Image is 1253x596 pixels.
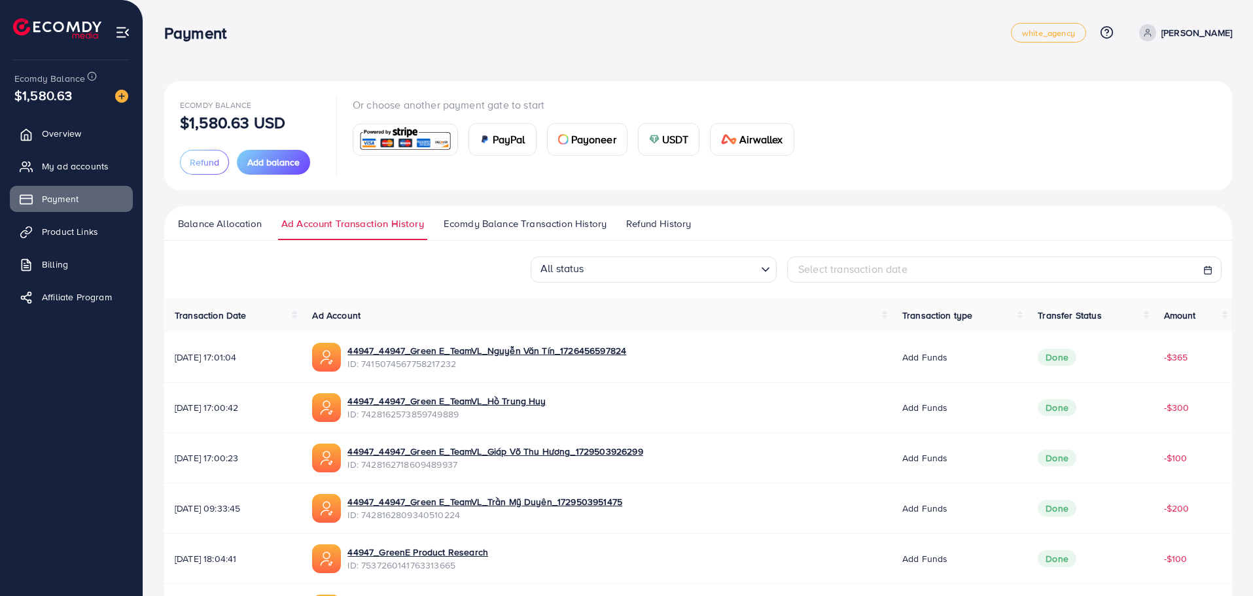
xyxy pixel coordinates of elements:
[1164,451,1188,465] span: -$100
[1164,309,1196,322] span: Amount
[10,186,133,212] a: Payment
[1038,449,1076,466] span: Done
[175,451,291,465] span: [DATE] 17:00:23
[357,126,453,154] img: card
[42,258,68,271] span: Billing
[347,559,488,572] span: ID: 7537260141763313665
[1038,500,1076,517] span: Done
[10,284,133,310] a: Affiliate Program
[312,309,361,322] span: Ad Account
[1011,23,1086,43] a: white_agency
[175,351,291,364] span: [DATE] 17:01:04
[347,458,643,471] span: ID: 7428162718609489937
[1197,537,1243,586] iframe: Chat
[42,192,79,205] span: Payment
[190,156,219,169] span: Refund
[468,123,537,156] a: cardPayPal
[42,127,81,140] span: Overview
[180,114,285,130] p: $1,580.63 USD
[902,552,947,565] span: Add funds
[353,124,458,156] a: card
[180,150,229,175] button: Refund
[1022,29,1075,37] span: white_agency
[444,217,607,231] span: Ecomdy Balance Transaction History
[115,90,128,103] img: image
[247,156,300,169] span: Add balance
[588,258,756,279] input: Search for option
[480,134,490,145] img: card
[115,25,130,40] img: menu
[493,131,525,147] span: PayPal
[237,150,310,175] button: Add balance
[312,393,341,422] img: ic-ads-acc.e4c84228.svg
[347,546,488,559] a: 44947_GreenE Product Research
[10,219,133,245] a: Product Links
[312,343,341,372] img: ic-ads-acc.e4c84228.svg
[347,495,622,508] a: 44947_44947_Green E_TeamVL_Trần Mỹ Duyên_1729503951475
[347,344,626,357] a: 44947_44947_Green E_TeamVL_Nguyễn Văn Tín_1726456597824
[902,309,973,322] span: Transaction type
[347,508,622,521] span: ID: 7428162809340510224
[538,258,587,279] span: All status
[649,134,660,145] img: card
[13,82,73,109] span: $1,580.63
[1134,24,1232,41] a: [PERSON_NAME]
[353,97,805,113] p: Or choose another payment gate to start
[42,225,98,238] span: Product Links
[662,131,689,147] span: USDT
[1038,349,1076,366] span: Done
[902,502,947,515] span: Add funds
[347,408,546,421] span: ID: 7428162573859749889
[1164,351,1188,364] span: -$365
[178,217,262,231] span: Balance Allocation
[739,131,783,147] span: Airwallex
[1038,399,1076,416] span: Done
[42,160,109,173] span: My ad accounts
[10,120,133,147] a: Overview
[571,131,616,147] span: Payoneer
[1164,552,1188,565] span: -$100
[902,351,947,364] span: Add funds
[1161,25,1232,41] p: [PERSON_NAME]
[175,552,291,565] span: [DATE] 18:04:41
[1038,309,1101,322] span: Transfer Status
[312,544,341,573] img: ic-ads-acc.e4c84228.svg
[175,309,247,322] span: Transaction Date
[902,451,947,465] span: Add funds
[1038,550,1076,567] span: Done
[902,401,947,414] span: Add funds
[626,217,691,231] span: Refund History
[10,153,133,179] a: My ad accounts
[175,502,291,515] span: [DATE] 09:33:45
[347,445,643,458] a: 44947_44947_Green E_TeamVL_Giáp Võ Thu Hương_1729503926299
[175,401,291,414] span: [DATE] 17:00:42
[42,290,112,304] span: Affiliate Program
[798,262,908,276] span: Select transaction date
[164,24,237,43] h3: Payment
[710,123,794,156] a: cardAirwallex
[312,444,341,472] img: ic-ads-acc.e4c84228.svg
[10,251,133,277] a: Billing
[14,72,85,85] span: Ecomdy Balance
[638,123,700,156] a: cardUSDT
[531,256,777,283] div: Search for option
[347,357,626,370] span: ID: 7415074567758217232
[1164,401,1190,414] span: -$300
[312,494,341,523] img: ic-ads-acc.e4c84228.svg
[180,99,251,111] span: Ecomdy Balance
[721,134,737,145] img: card
[13,18,101,39] img: logo
[547,123,627,156] a: cardPayoneer
[558,134,569,145] img: card
[281,217,424,231] span: Ad Account Transaction History
[347,394,546,408] a: 44947_44947_Green E_TeamVL_Hồ Trung Huy
[1164,502,1190,515] span: -$200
